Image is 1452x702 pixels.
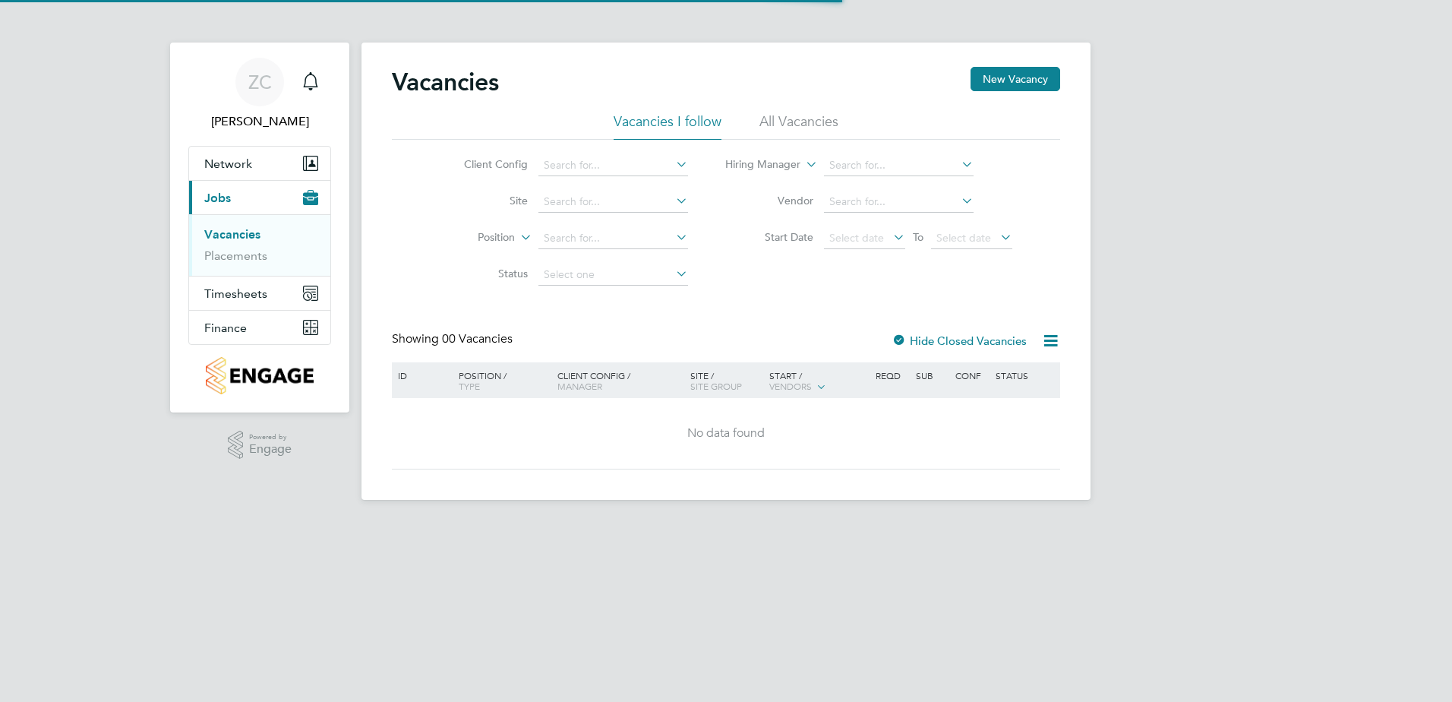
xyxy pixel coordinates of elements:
[538,155,688,176] input: Search for...
[459,380,480,392] span: Type
[971,67,1060,91] button: New Vacancy
[769,380,812,392] span: Vendors
[538,191,688,213] input: Search for...
[824,155,974,176] input: Search for...
[189,311,330,344] button: Finance
[189,147,330,180] button: Network
[759,112,838,140] li: All Vacancies
[912,362,952,388] div: Sub
[249,431,292,444] span: Powered by
[538,228,688,249] input: Search for...
[189,214,330,276] div: Jobs
[538,264,688,286] input: Select one
[188,58,331,131] a: ZC[PERSON_NAME]
[189,181,330,214] button: Jobs
[204,227,260,242] a: Vacancies
[440,157,528,171] label: Client Config
[204,157,252,171] span: Network
[992,362,1058,388] div: Status
[204,286,267,301] span: Timesheets
[952,362,991,388] div: Conf
[204,321,247,335] span: Finance
[936,231,991,245] span: Select date
[428,230,515,245] label: Position
[614,112,721,140] li: Vacancies I follow
[765,362,872,400] div: Start /
[713,157,800,172] label: Hiring Manager
[726,230,813,244] label: Start Date
[204,248,267,263] a: Placements
[824,191,974,213] input: Search for...
[392,67,499,97] h2: Vacancies
[687,362,766,399] div: Site /
[442,331,513,346] span: 00 Vacancies
[872,362,911,388] div: Reqd
[557,380,602,392] span: Manager
[189,277,330,310] button: Timesheets
[188,112,331,131] span: Zoe Christou
[249,443,292,456] span: Engage
[690,380,742,392] span: Site Group
[170,43,349,413] nav: Main navigation
[829,231,884,245] span: Select date
[440,267,528,280] label: Status
[394,425,1058,441] div: No data found
[908,227,928,247] span: To
[228,431,292,460] a: Powered byEngage
[204,191,231,205] span: Jobs
[440,194,528,207] label: Site
[892,334,1027,348] label: Hide Closed Vacancies
[188,357,331,394] a: Go to home page
[248,72,272,92] span: ZC
[394,362,447,388] div: ID
[206,357,313,394] img: countryside-properties-logo-retina.png
[726,194,813,207] label: Vendor
[392,331,516,347] div: Showing
[554,362,687,399] div: Client Config /
[447,362,554,399] div: Position /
